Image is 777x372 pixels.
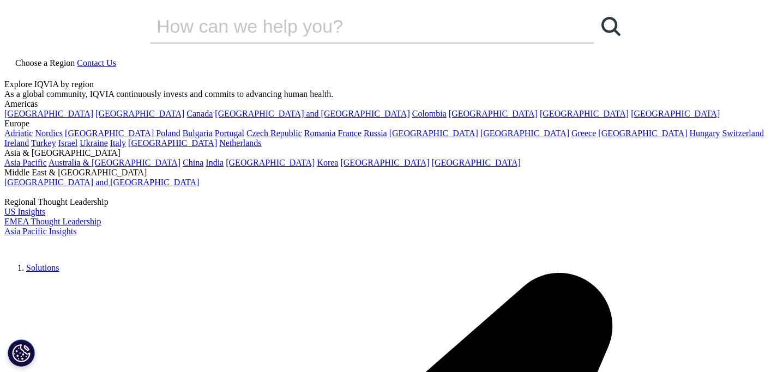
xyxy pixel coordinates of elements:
span: Choose a Region [15,58,75,68]
a: Adriatic [4,129,33,138]
a: [GEOGRAPHIC_DATA] [95,109,184,118]
a: Bulgaria [183,129,213,138]
a: [GEOGRAPHIC_DATA] [128,138,217,148]
svg: Search [601,17,621,36]
a: Italy [110,138,126,148]
a: [GEOGRAPHIC_DATA] [4,109,93,118]
button: Cookies Settings [8,339,35,367]
a: US Insights [4,207,45,216]
a: France [338,129,362,138]
div: Explore IQVIA by region [4,80,773,89]
a: Netherlands [219,138,261,148]
a: [GEOGRAPHIC_DATA] [598,129,687,138]
a: Poland [156,129,180,138]
a: Solutions [26,263,59,272]
a: Portugal [215,129,244,138]
a: [GEOGRAPHIC_DATA] [449,109,538,118]
a: Russia [364,129,387,138]
input: Search [150,10,563,42]
div: Asia & [GEOGRAPHIC_DATA] [4,148,773,158]
a: Asia Pacific Insights [4,227,76,236]
a: Turkey [31,138,56,148]
a: [GEOGRAPHIC_DATA] [389,129,478,138]
a: [GEOGRAPHIC_DATA] [540,109,629,118]
a: EMEA Thought Leadership [4,217,101,226]
a: [GEOGRAPHIC_DATA] and [GEOGRAPHIC_DATA] [215,109,409,118]
a: Nordics [35,129,63,138]
a: [GEOGRAPHIC_DATA] [65,129,154,138]
a: Greece [571,129,596,138]
a: Search [594,10,627,42]
a: [GEOGRAPHIC_DATA] [480,129,569,138]
a: [GEOGRAPHIC_DATA] [432,158,521,167]
a: Colombia [412,109,447,118]
a: [GEOGRAPHIC_DATA] [631,109,720,118]
a: Hungary [689,129,720,138]
a: Switzerland [722,129,763,138]
a: Australia & [GEOGRAPHIC_DATA] [49,158,180,167]
img: IQVIA Healthcare Information Technology and Pharma Clinical Research Company [4,236,92,252]
a: Ireland [4,138,29,148]
div: Americas [4,99,773,109]
a: Canada [186,109,213,118]
a: India [206,158,224,167]
a: [GEOGRAPHIC_DATA] [340,158,429,167]
div: Regional Thought Leadership [4,197,773,207]
a: [GEOGRAPHIC_DATA] [226,158,315,167]
a: Israel [58,138,78,148]
a: Korea [317,158,338,167]
div: Europe [4,119,773,129]
a: Contact Us [77,58,116,68]
a: Asia Pacific [4,158,47,167]
a: [GEOGRAPHIC_DATA] and [GEOGRAPHIC_DATA] [4,178,199,187]
a: Romania [304,129,336,138]
a: China [183,158,203,167]
a: Ukraine [80,138,108,148]
div: As a global community, IQVIA continuously invests and commits to advancing human health. [4,89,773,99]
div: Middle East & [GEOGRAPHIC_DATA] [4,168,773,178]
a: Czech Republic [246,129,302,138]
